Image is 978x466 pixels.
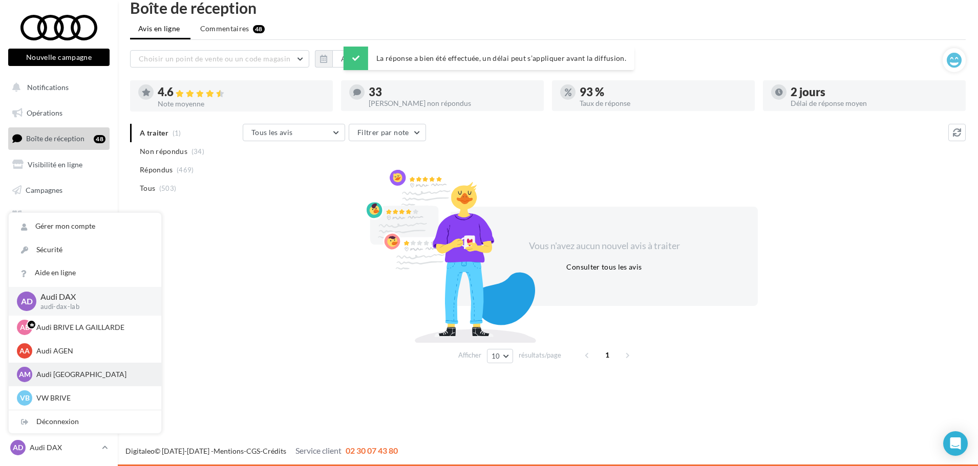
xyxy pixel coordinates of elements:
[369,86,536,98] div: 33
[21,295,33,307] span: AD
[28,160,82,169] span: Visibilité en ligne
[27,83,69,92] span: Notifications
[20,322,30,332] span: AB
[487,349,513,363] button: 10
[9,261,161,284] a: Aide en ligne
[344,47,634,70] div: La réponse a bien été effectuée, un délai peut s’appliquer avant la diffusion.
[36,393,149,403] p: VW BRIVE
[246,447,260,455] a: CGS
[192,147,204,156] span: (34)
[20,393,30,403] span: VB
[26,134,84,143] span: Boîte de réception
[6,77,108,98] button: Notifications
[315,50,377,68] button: Au total
[943,431,968,456] div: Open Intercom Messenger
[6,205,112,226] a: Médiathèque
[9,238,161,261] a: Sécurité
[125,447,155,455] a: Digitaleo
[791,100,958,107] div: Délai de réponse moyen
[40,302,145,312] p: audi-dax-lab
[26,211,68,219] span: Médiathèque
[130,50,309,68] button: Choisir un point de vente ou un code magasin
[27,108,62,117] span: Opérations
[346,446,398,455] span: 02 30 07 43 80
[253,25,265,33] div: 48
[791,86,958,98] div: 2 jours
[263,447,286,455] a: Crédits
[349,124,426,141] button: Filtrer par note
[26,185,62,194] span: Campagnes
[30,442,98,453] p: Audi DAX
[177,166,194,174] span: (469)
[19,346,30,356] span: AA
[6,127,112,149] a: Boîte de réception48
[519,350,561,360] span: résultats/page
[139,54,290,63] span: Choisir un point de vente ou un code magasin
[562,261,646,273] button: Consulter tous les avis
[158,86,325,98] div: 4.6
[13,442,23,453] span: AD
[9,410,161,433] div: Déconnexion
[243,124,345,141] button: Tous les avis
[9,215,161,238] a: Gérer mon compte
[6,230,112,260] a: PLV et print personnalisable
[40,291,145,303] p: Audi DAX
[159,184,177,192] span: (503)
[8,438,110,457] a: AD Audi DAX
[458,350,481,360] span: Afficher
[140,165,173,175] span: Répondus
[8,49,110,66] button: Nouvelle campagne
[295,446,342,455] span: Service client
[492,352,500,360] span: 10
[599,347,615,363] span: 1
[516,239,692,253] div: Vous n'avez aucun nouvel avis à traiter
[36,369,149,380] p: Audi [GEOGRAPHIC_DATA]
[6,180,112,201] a: Campagnes
[200,24,249,34] span: Commentaires
[580,100,747,107] div: Taux de réponse
[332,50,377,68] button: Au total
[580,86,747,98] div: 93 %
[369,100,536,107] div: [PERSON_NAME] non répondus
[140,146,187,157] span: Non répondus
[6,154,112,175] a: Visibilité en ligne
[214,447,244,455] a: Mentions
[251,128,293,137] span: Tous les avis
[6,102,112,124] a: Opérations
[94,135,105,143] div: 48
[140,183,155,193] span: Tous
[158,100,325,107] div: Note moyenne
[19,369,31,380] span: AM
[36,322,149,332] p: Audi BRIVE LA GAILLARDE
[125,447,398,455] span: © [DATE]-[DATE] - - -
[36,346,149,356] p: Audi AGEN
